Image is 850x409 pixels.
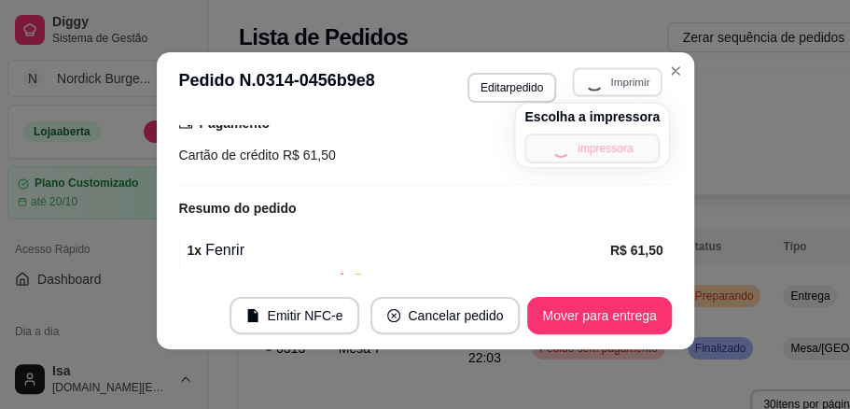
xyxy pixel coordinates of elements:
h4: Escolha a impressora [524,107,660,126]
button: Mover para entrega [527,297,671,334]
button: Editarpedido [467,73,556,103]
button: Close [661,56,690,86]
strong: R$ 61,50 [610,243,663,258]
strong: Resumo do pedido [179,201,297,216]
div: Fenrir [188,239,610,261]
span: close-circle [387,309,400,322]
strong: Adicionais dos Deuses 🔥😏 [188,273,366,288]
h3: Pedido N. 0314-0456b9e8 [179,67,375,103]
strong: 1 x [188,243,202,258]
button: fileEmitir NFC-e [230,297,359,334]
span: Cartão de crédito [179,148,279,162]
button: close-circleCancelar pedido [370,297,520,334]
span: R$ 61,50 [279,148,336,162]
span: file [246,309,259,322]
